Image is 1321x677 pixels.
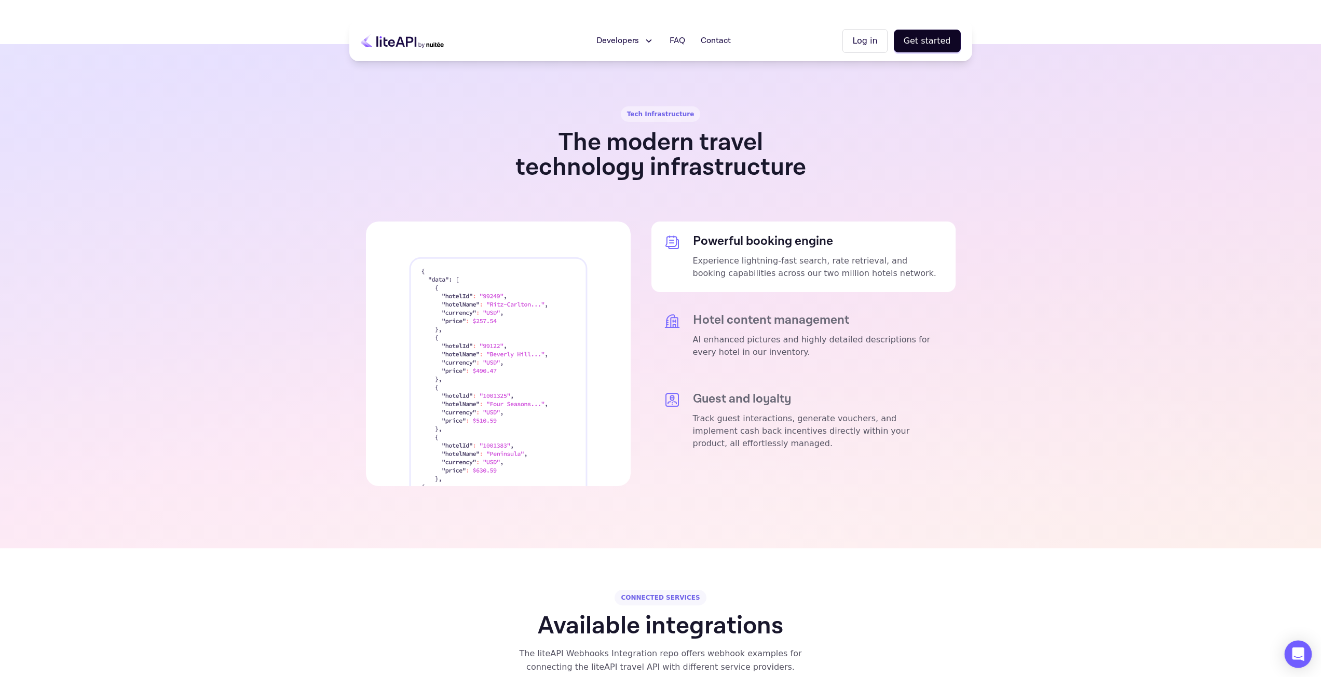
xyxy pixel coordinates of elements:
h5: Guest and loyalty [693,392,943,406]
div: The liteAPI Webhooks Integration repo offers webhook examples for connecting the liteAPI travel A... [519,647,802,674]
p: Track guest interactions, generate vouchers, and implement cash back incentives directly within y... [693,412,943,450]
div: CONNECTED SERVICES [615,590,706,605]
a: Contact [694,31,737,51]
p: Experience lightning-fast search, rate retrieval, and booking capabilities across our two million... [693,255,943,280]
h1: Available integrations [538,614,783,639]
span: FAQ [670,35,685,47]
button: Developers [590,31,660,51]
button: Log in [842,29,887,53]
div: Tech Infrastructure [621,106,701,122]
img: Advantage [366,222,631,486]
a: FAQ [663,31,691,51]
span: Developers [596,35,639,47]
h5: Powerful booking engine [693,234,943,248]
span: Contact [701,35,731,47]
h1: The modern travel technology infrastructure [502,130,819,180]
h5: Hotel content management [693,313,943,327]
div: Open Intercom Messenger [1285,641,1312,668]
button: Get started [894,30,961,52]
p: AI enhanced pictures and highly detailed descriptions for every hotel in our inventory. [693,334,943,358]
